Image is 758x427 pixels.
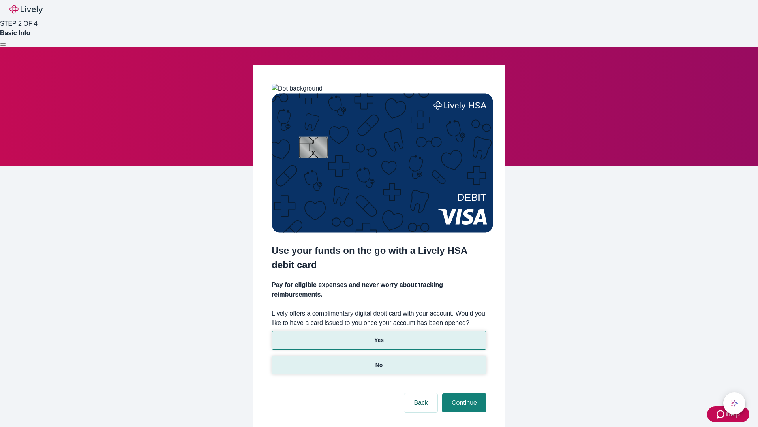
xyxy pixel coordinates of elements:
[272,244,486,272] h2: Use your funds on the go with a Lively HSA debit card
[272,280,486,299] h4: Pay for eligible expenses and never worry about tracking reimbursements.
[272,331,486,350] button: Yes
[717,410,726,419] svg: Zendesk support icon
[272,84,323,93] img: Dot background
[730,399,738,407] svg: Lively AI Assistant
[723,392,745,414] button: chat
[272,93,493,233] img: Debit card
[707,406,749,422] button: Zendesk support iconHelp
[375,361,383,369] p: No
[404,393,437,412] button: Back
[272,309,486,328] label: Lively offers a complimentary digital debit card with your account. Would you like to have a card...
[374,336,384,344] p: Yes
[726,410,740,419] span: Help
[272,356,486,374] button: No
[9,5,43,14] img: Lively
[442,393,486,412] button: Continue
